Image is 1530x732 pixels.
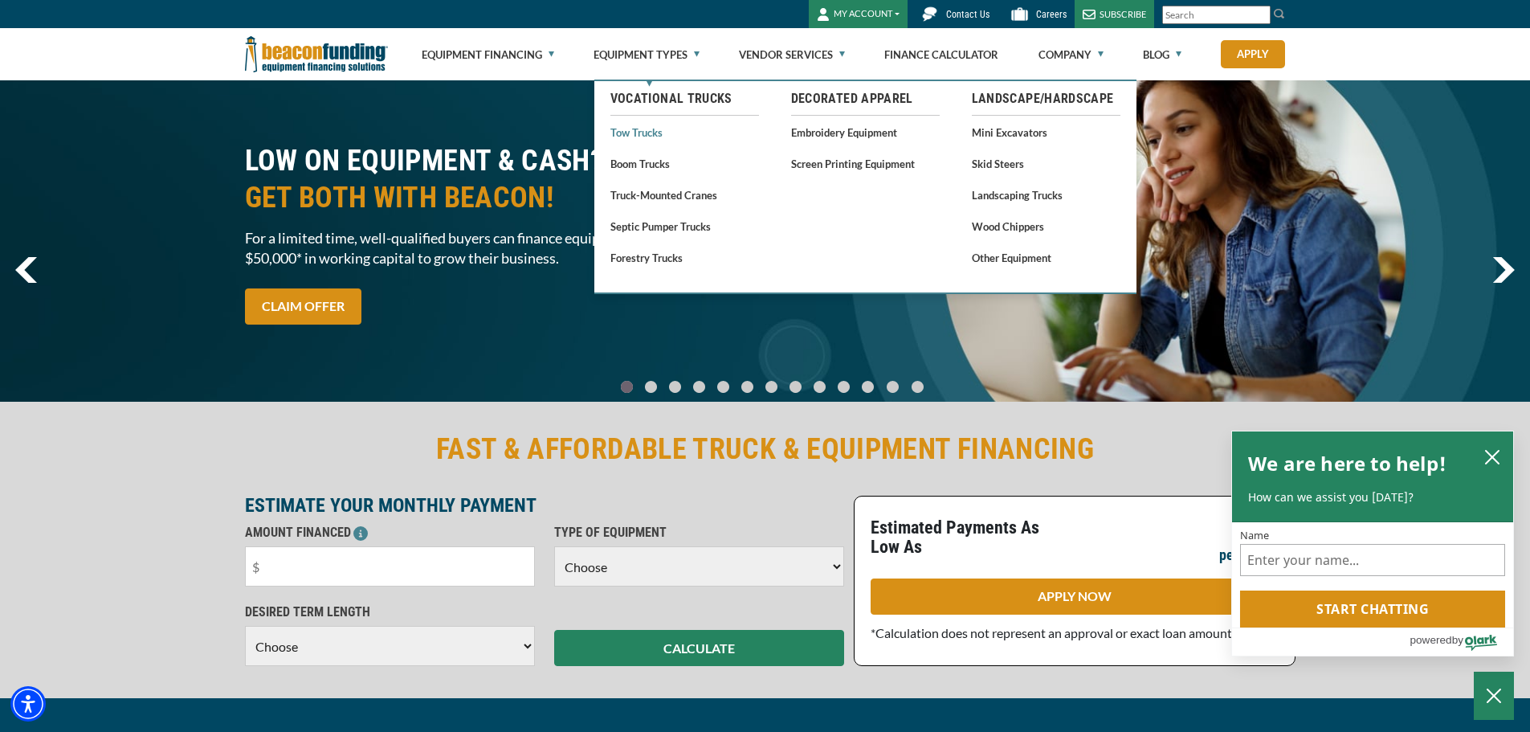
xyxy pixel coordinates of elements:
a: Other Equipment [972,247,1120,268]
h2: LOW ON EQUIPMENT & CASH? [245,142,756,216]
h2: We are here to help! [1248,448,1446,480]
p: ESTIMATE YOUR MONTHLY PAYMENT [245,496,844,515]
img: Beacon Funding Corporation logo [245,28,388,80]
span: by [1452,630,1463,650]
a: Septic Pumper Trucks [610,216,759,236]
img: Left Navigator [15,257,37,283]
a: APPLY NOW [871,579,1279,615]
input: Search [1162,6,1271,24]
a: CLAIM OFFER [245,288,361,325]
a: Go To Slide 8 [810,380,829,394]
input: $ [245,546,535,587]
a: Go To Slide 4 [713,380,732,394]
a: Company [1038,29,1104,80]
a: previous [15,257,37,283]
label: Name [1240,530,1505,541]
a: Go To Slide 0 [617,380,636,394]
h2: FAST & AFFORDABLE TRUCK & EQUIPMENT FINANCING [245,431,1286,468]
a: Embroidery Equipment [791,122,940,142]
a: Go To Slide 10 [858,380,878,394]
a: Skid Steers [972,153,1120,174]
a: Forestry Trucks [610,247,759,268]
a: Go To Slide 6 [761,380,781,394]
a: Go To Slide 1 [641,380,660,394]
a: Vendor Services [739,29,845,80]
a: Go To Slide 9 [834,380,853,394]
a: Go To Slide 5 [737,380,757,394]
button: Close Chatbox [1474,672,1514,720]
span: powered [1410,630,1451,650]
span: Contact Us [946,9,989,20]
span: For a limited time, well-qualified buyers can finance equipment and qualify for $50,000* in worki... [245,228,756,268]
a: Apply [1221,40,1285,68]
a: Powered by Olark [1410,628,1513,656]
span: Careers [1036,9,1067,20]
a: Go To Slide 12 [908,380,928,394]
a: Vocational Trucks [610,89,759,108]
input: Name [1240,544,1505,576]
a: Equipment Financing [422,29,554,80]
button: Start chatting [1240,591,1505,628]
span: GET BOTH WITH BEACON! [245,179,756,216]
p: TYPE OF EQUIPMENT [554,523,844,542]
a: Mini Excavators [972,122,1120,142]
p: Estimated Payments As Low As [871,518,1065,557]
a: Go To Slide 11 [883,380,903,394]
img: Right Navigator [1492,257,1515,283]
p: AMOUNT FINANCED [245,523,535,542]
a: Landscaping Trucks [972,185,1120,205]
a: Tow Trucks [610,122,759,142]
a: Screen Printing Equipment [791,153,940,174]
span: *Calculation does not represent an approval or exact loan amount. [871,625,1234,640]
a: Truck-Mounted Cranes [610,185,759,205]
a: Blog [1143,29,1181,80]
p: per month [1219,546,1279,565]
a: next [1492,257,1515,283]
a: Landscape/Hardscape [972,89,1120,108]
p: How can we assist you [DATE]? [1248,489,1497,505]
div: olark chatbox [1231,431,1514,657]
a: Finance Calculator [884,29,998,80]
a: Clear search text [1254,9,1267,22]
a: Go To Slide 7 [785,380,805,394]
div: Accessibility Menu [10,686,46,722]
p: DESIRED TERM LENGTH [245,603,535,622]
a: Wood Chippers [972,216,1120,236]
a: Decorated Apparel [791,89,940,108]
button: CALCULATE [554,630,844,666]
img: Search [1273,7,1286,20]
a: Boom Trucks [610,153,759,174]
button: close chatbox [1479,445,1505,468]
a: Equipment Types [594,29,700,80]
a: Go To Slide 2 [665,380,684,394]
a: Go To Slide 3 [689,380,708,394]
